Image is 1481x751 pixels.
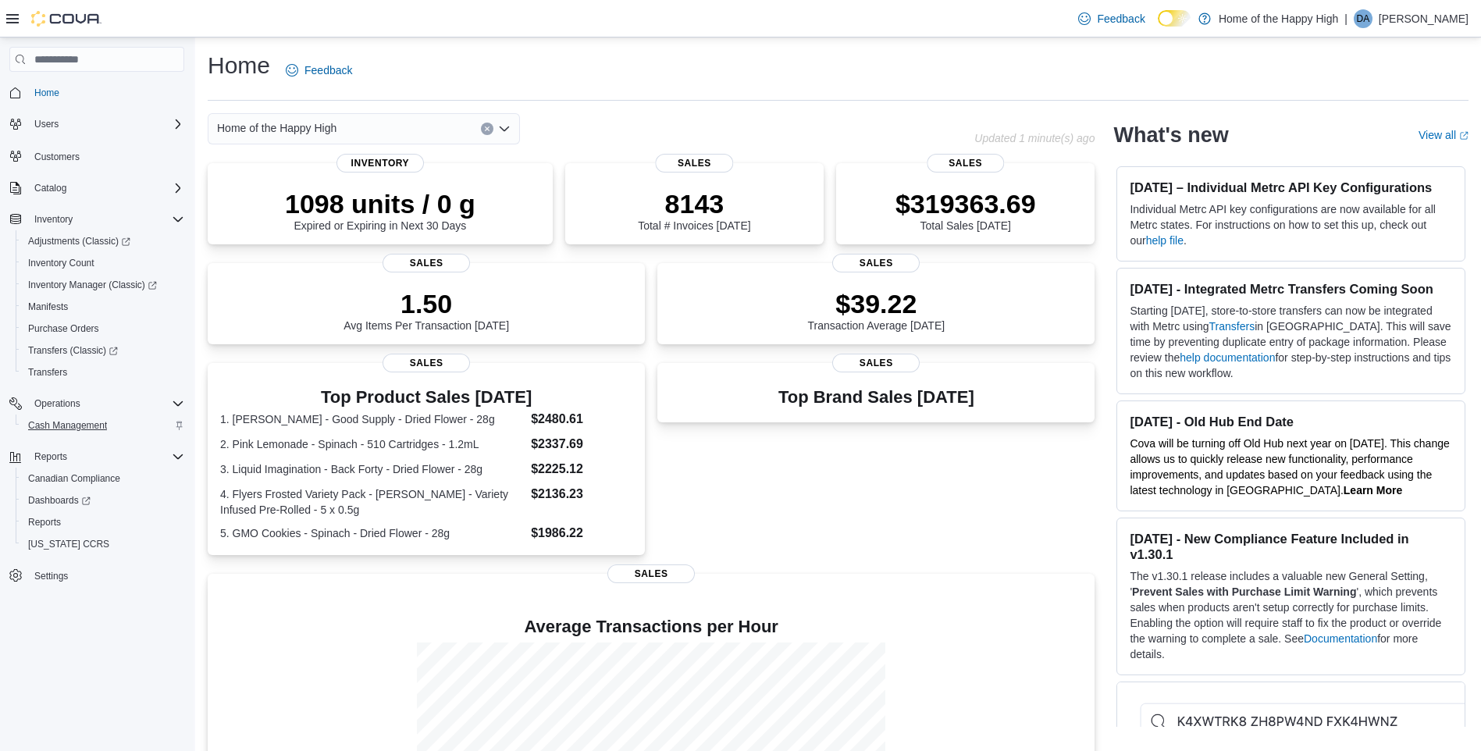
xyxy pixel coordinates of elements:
[28,83,184,102] span: Home
[531,524,632,543] dd: $1986.22
[28,148,86,166] a: Customers
[1130,201,1452,248] p: Individual Metrc API key configurations are now available for all Metrc states. For instructions ...
[1130,180,1452,195] h3: [DATE] – Individual Metrc API Key Configurations
[1419,129,1469,141] a: View allExternal link
[34,151,80,163] span: Customers
[1459,131,1469,141] svg: External link
[220,618,1082,636] h4: Average Transactions per Hour
[1072,3,1151,34] a: Feedback
[1354,9,1372,28] div: Dani Aymont
[22,535,116,553] a: [US_STATE] CCRS
[3,113,190,135] button: Users
[16,274,190,296] a: Inventory Manager (Classic)
[16,296,190,318] button: Manifests
[383,354,470,372] span: Sales
[16,415,190,436] button: Cash Management
[3,393,190,415] button: Operations
[498,123,511,135] button: Open list of options
[22,535,184,553] span: Washington CCRS
[28,394,87,413] button: Operations
[304,62,352,78] span: Feedback
[34,118,59,130] span: Users
[28,494,91,507] span: Dashboards
[28,516,61,529] span: Reports
[1344,484,1402,497] strong: Learn More
[31,11,101,27] img: Cova
[22,319,184,338] span: Purchase Orders
[28,115,65,133] button: Users
[28,419,107,432] span: Cash Management
[22,469,184,488] span: Canadian Compliance
[16,489,190,511] a: Dashboards
[1209,320,1255,333] a: Transfers
[3,446,190,468] button: Reports
[28,210,79,229] button: Inventory
[22,276,184,294] span: Inventory Manager (Classic)
[16,230,190,252] a: Adjustments (Classic)
[16,340,190,361] a: Transfers (Classic)
[220,436,525,452] dt: 2. Pink Lemonade - Spinach - 510 Cartridges - 1.2mL
[28,179,184,198] span: Catalog
[22,319,105,338] a: Purchase Orders
[1379,9,1469,28] p: [PERSON_NAME]
[34,570,68,582] span: Settings
[22,513,184,532] span: Reports
[607,564,695,583] span: Sales
[16,511,190,533] button: Reports
[22,232,137,251] a: Adjustments (Classic)
[220,525,525,541] dt: 5. GMO Cookies - Spinach - Dried Flower - 28g
[22,341,184,360] span: Transfers (Classic)
[28,447,184,466] span: Reports
[28,538,109,550] span: [US_STATE] CCRS
[1344,9,1347,28] p: |
[16,361,190,383] button: Transfers
[336,154,424,173] span: Inventory
[481,123,493,135] button: Clear input
[22,363,73,382] a: Transfers
[656,154,733,173] span: Sales
[28,366,67,379] span: Transfers
[22,416,113,435] a: Cash Management
[1132,585,1356,598] strong: Prevent Sales with Purchase Limit Warning
[22,469,126,488] a: Canadian Compliance
[344,288,509,319] p: 1.50
[778,388,974,407] h3: Top Brand Sales [DATE]
[208,50,270,81] h1: Home
[16,533,190,555] button: [US_STATE] CCRS
[28,567,74,585] a: Settings
[1130,303,1452,381] p: Starting [DATE], store-to-store transfers can now be integrated with Metrc using in [GEOGRAPHIC_D...
[1130,531,1452,562] h3: [DATE] - New Compliance Feature Included in v1.30.1
[28,146,184,166] span: Customers
[220,486,525,518] dt: 4. Flyers Frosted Variety Pack - [PERSON_NAME] - Variety Infused Pre-Rolled - 5 x 0.5g
[22,297,184,316] span: Manifests
[1146,234,1184,247] a: help file
[220,461,525,477] dt: 3. Liquid Imagination - Back Forty - Dried Flower - 28g
[22,254,184,272] span: Inventory Count
[3,208,190,230] button: Inventory
[895,188,1036,232] div: Total Sales [DATE]
[22,297,74,316] a: Manifests
[28,472,120,485] span: Canadian Compliance
[1304,632,1377,645] a: Documentation
[22,341,124,360] a: Transfers (Classic)
[1097,11,1145,27] span: Feedback
[28,257,94,269] span: Inventory Count
[808,288,945,332] div: Transaction Average [DATE]
[28,210,184,229] span: Inventory
[34,182,66,194] span: Catalog
[1130,281,1452,297] h3: [DATE] - Integrated Metrc Transfers Coming Soon
[28,279,157,291] span: Inventory Manager (Classic)
[832,354,920,372] span: Sales
[34,87,59,99] span: Home
[1357,9,1370,28] span: DA
[531,460,632,479] dd: $2225.12
[3,564,190,587] button: Settings
[28,115,184,133] span: Users
[22,232,184,251] span: Adjustments (Classic)
[9,75,184,628] nav: Complex example
[16,252,190,274] button: Inventory Count
[217,119,336,137] span: Home of the Happy High
[927,154,1004,173] span: Sales
[1130,437,1449,497] span: Cova will be turning off Old Hub next year on [DATE]. This change allows us to quickly release ne...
